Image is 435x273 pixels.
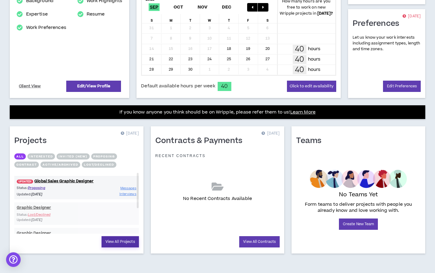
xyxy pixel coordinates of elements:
[121,131,139,137] p: [DATE]
[290,109,316,115] a: Learn More
[14,136,51,146] h1: Projects
[28,186,45,190] span: Proposing
[142,14,161,23] div: S
[14,153,26,159] button: All
[308,66,321,73] p: hours
[172,3,185,11] span: Oct
[161,14,181,23] div: M
[181,14,200,23] div: T
[308,56,321,63] p: hours
[119,191,136,197] a: Interviews
[40,162,80,168] button: Active/Archived
[299,201,418,214] p: Form teams to deliver projects with people you already know and love working with.
[383,81,421,92] a: Edit Preferences
[221,3,233,11] span: Dec
[196,3,209,11] span: Nov
[308,46,321,52] p: hours
[339,191,378,199] p: No Teams Yet
[82,162,116,168] button: Lost/Declined
[141,83,215,89] span: Default available hours per week
[296,136,326,146] h1: Teams
[31,192,43,197] i: [DATE]
[6,252,21,267] div: Open Intercom Messenger
[26,24,66,31] a: Work Preferences
[353,35,421,52] p: Let us know your work interests including assignment types, length and time zones.
[258,14,278,23] div: S
[200,14,219,23] div: W
[402,13,421,19] p: [DATE]
[149,3,160,11] span: Sep
[17,192,77,197] p: Updated:
[317,11,333,16] b: [DATE] ?
[239,236,280,247] a: View All Contracts
[18,81,42,92] a: Client View
[17,185,77,191] p: Status:
[239,14,258,23] div: F
[14,162,39,168] button: Contract
[339,219,378,230] a: Create New Team
[183,195,252,202] p: No Recent Contracts Available
[261,131,280,137] p: [DATE]
[66,81,121,92] a: Edit/View Profile
[14,178,139,184] a: UPDATED!Global Sales Graphic Designer
[119,109,316,116] p: If you know anyone you think should be on Wripple, please refer them to us!
[26,11,48,18] a: Expertise
[155,153,206,158] p: Recent Contracts
[102,236,139,247] a: View All Projects
[120,185,136,191] a: Messages
[27,153,55,159] button: Interested
[287,81,336,92] button: Click to edit availability
[310,170,407,188] img: empty
[353,19,404,29] h1: Preferences
[120,186,136,191] span: Messages
[17,180,33,184] span: UPDATED!
[57,153,89,159] button: Invited (new)
[155,136,247,146] h1: Contracts & Payments
[219,14,239,23] div: T
[91,153,117,159] button: Proposing
[119,192,136,196] span: Interviews
[87,11,105,18] a: Resume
